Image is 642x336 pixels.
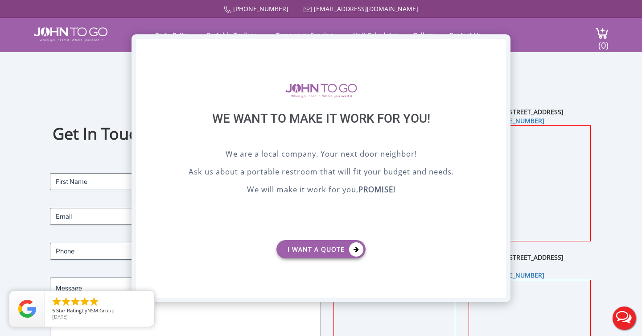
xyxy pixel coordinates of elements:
li:  [89,296,99,307]
p: We are a local company. Your next door neighbor! [158,148,484,162]
span: 5 [52,307,55,314]
a: I want a Quote [276,240,366,258]
img: logo of viptogo [285,83,357,98]
button: Live Chat [606,300,642,336]
div: X [492,39,506,54]
p: We will make it work for you, [158,184,484,197]
li:  [70,296,81,307]
li:  [79,296,90,307]
b: PROMISE! [358,184,395,195]
li:  [51,296,62,307]
div: We want to make it work for you! [158,111,484,148]
li:  [61,296,71,307]
span: by [52,308,147,314]
p: Ask us about a portable restroom that will fit your budget and needs. [158,166,484,179]
span: NSM Group [87,307,115,314]
span: Star Rating [56,307,82,314]
img: Review Rating [18,300,36,318]
span: [DATE] [52,313,68,320]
